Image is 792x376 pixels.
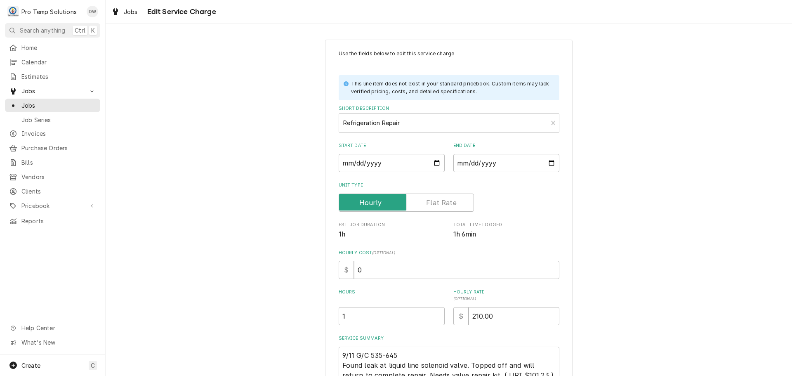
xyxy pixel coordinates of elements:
a: Invoices [5,127,100,140]
span: Vendors [21,173,96,181]
label: Hourly Cost [339,250,559,256]
span: Ctrl [75,26,85,35]
a: Job Series [5,113,100,127]
div: Pro Temp Solutions's Avatar [7,6,19,17]
span: Invoices [21,129,96,138]
span: Calendar [21,58,96,66]
span: Est. Job Duration [339,222,445,228]
span: K [91,26,95,35]
span: Job Series [21,116,96,124]
a: Go to Help Center [5,321,100,335]
a: Home [5,41,100,54]
span: C [91,361,95,370]
button: Search anythingCtrlK [5,23,100,38]
a: Clients [5,184,100,198]
label: Start Date [339,142,445,149]
span: Estimates [21,72,96,81]
a: Go to Jobs [5,84,100,98]
span: Edit Service Charge [145,6,216,17]
span: Help Center [21,324,95,332]
span: What's New [21,338,95,347]
span: Jobs [21,87,84,95]
div: Pro Temp Solutions [21,7,77,16]
div: Total Time Logged [453,222,559,239]
span: Pricebook [21,201,84,210]
input: yyyy-mm-dd [453,154,559,172]
div: [object Object] [453,289,559,325]
span: Search anything [20,26,65,35]
label: Unit Type [339,182,559,189]
div: Short Description [339,105,559,132]
input: yyyy-mm-dd [339,154,445,172]
span: Total Time Logged [453,229,559,239]
div: $ [453,307,469,325]
span: 1h [339,230,345,238]
div: $ [339,261,354,279]
div: Unit Type [339,182,559,211]
span: Total Time Logged [453,222,559,228]
a: Estimates [5,70,100,83]
label: Short Description [339,105,559,112]
span: 1h 6min [453,230,476,238]
span: ( optional ) [372,251,395,255]
span: Est. Job Duration [339,229,445,239]
a: Go to What's New [5,336,100,349]
p: Use the fields below to edit this service charge [339,50,559,57]
label: Hours [339,289,445,302]
span: Jobs [124,7,138,16]
div: Dana Williams's Avatar [87,6,98,17]
span: Jobs [21,101,96,110]
span: ( optional ) [453,296,476,301]
label: Hourly Rate [453,289,559,302]
div: P [7,6,19,17]
div: Start Date [339,142,445,172]
span: Reports [21,217,96,225]
div: Hourly Cost [339,250,559,279]
a: Jobs [108,5,141,19]
a: Bills [5,156,100,169]
div: [object Object] [339,289,445,325]
a: Go to Pricebook [5,199,100,213]
span: Home [21,43,96,52]
a: Calendar [5,55,100,69]
div: End Date [453,142,559,172]
a: Reports [5,214,100,228]
a: Vendors [5,170,100,184]
div: DW [87,6,98,17]
span: Bills [21,158,96,167]
div: This line item does not exist in your standard pricebook. Custom items may lack verified pricing,... [351,80,551,95]
a: Purchase Orders [5,141,100,155]
a: Jobs [5,99,100,112]
label: Service Summary [339,335,559,342]
span: Create [21,362,40,369]
span: Purchase Orders [21,144,96,152]
div: Est. Job Duration [339,222,445,239]
span: Clients [21,187,96,196]
label: End Date [453,142,559,149]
